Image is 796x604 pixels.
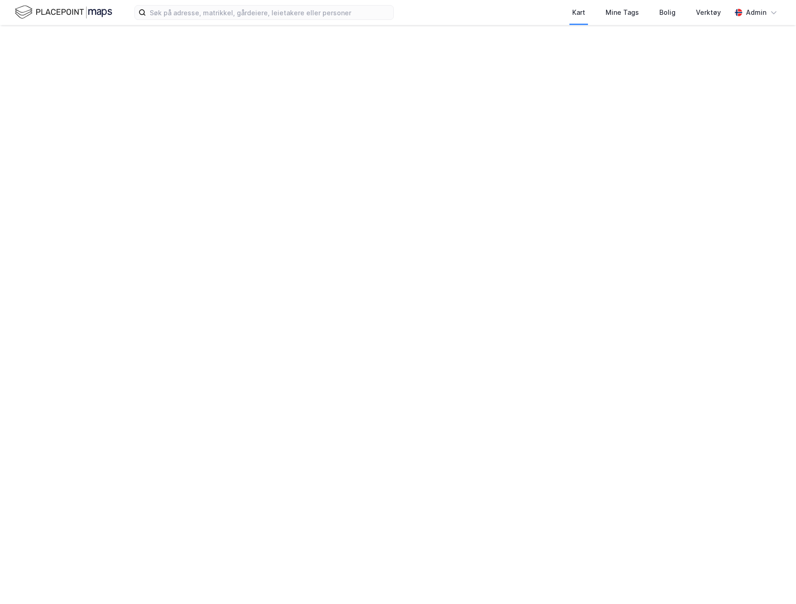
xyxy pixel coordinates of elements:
[572,7,585,18] div: Kart
[15,4,112,20] img: logo.f888ab2527a4732fd821a326f86c7f29.svg
[146,6,393,19] input: Søk på adresse, matrikkel, gårdeiere, leietakere eller personer
[750,560,796,604] iframe: Chat Widget
[746,7,766,18] div: Admin
[606,7,639,18] div: Mine Tags
[659,7,676,18] div: Bolig
[696,7,721,18] div: Verktøy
